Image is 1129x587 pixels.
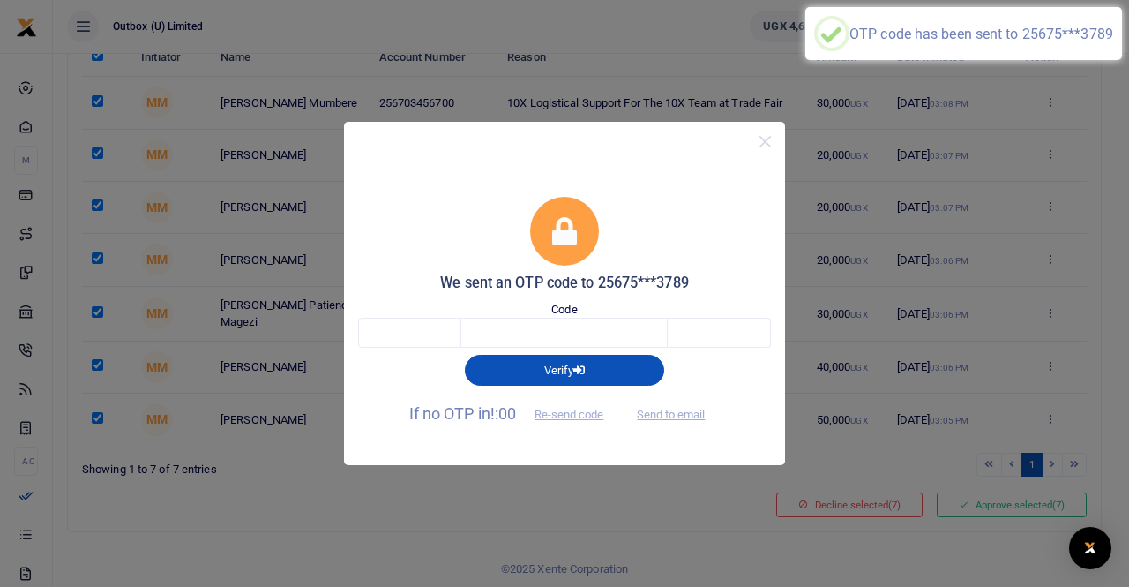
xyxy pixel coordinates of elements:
span: If no OTP in [409,404,619,423]
div: OTP code has been sent to 25675***3789 [849,26,1113,42]
span: !:00 [490,404,516,423]
h5: We sent an OTP code to 25675***3789 [358,275,771,292]
label: Code [551,301,577,319]
div: Open Intercom Messenger [1069,527,1111,569]
button: Verify [465,355,664,385]
button: Close [752,129,778,154]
